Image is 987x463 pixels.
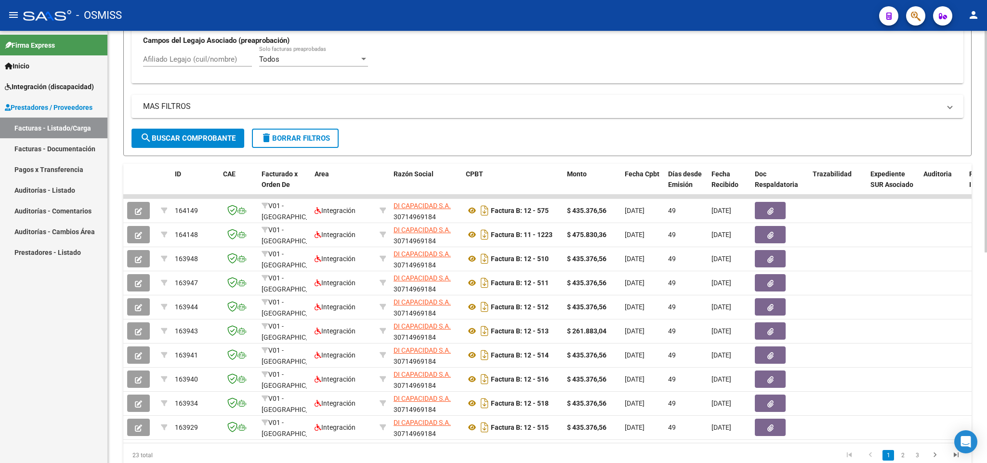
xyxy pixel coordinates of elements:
[567,327,606,335] strong: $ 261.883,04
[175,279,198,287] span: 163947
[668,207,676,214] span: 49
[711,351,731,359] span: [DATE]
[394,297,458,317] div: 30714969184
[315,279,355,287] span: Integración
[315,423,355,431] span: Integración
[625,279,645,287] span: [DATE]
[394,273,458,293] div: 30714969184
[140,134,236,143] span: Buscar Comprobante
[923,170,952,178] span: Auditoria
[394,170,434,178] span: Razón Social
[664,164,708,206] datatable-header-cell: Días desde Emisión
[466,170,483,178] span: CPBT
[625,170,659,178] span: Fecha Cpbt
[668,423,676,431] span: 49
[259,55,279,64] span: Todos
[8,9,19,21] mat-icon: menu
[711,375,731,383] span: [DATE]
[315,231,355,238] span: Integración
[315,170,329,178] span: Area
[175,327,198,335] span: 163943
[625,327,645,335] span: [DATE]
[920,164,965,206] datatable-header-cell: Auditoria
[315,399,355,407] span: Integración
[394,226,451,234] span: DI CAPACIDAD S.A.
[567,255,606,263] strong: $ 435.376,56
[252,129,339,148] button: Borrar Filtros
[491,375,549,383] strong: Factura B: 12 - 516
[870,170,913,189] span: Expediente SUR Asociado
[625,255,645,263] span: [DATE]
[882,450,894,461] a: 1
[711,303,731,311] span: [DATE]
[567,351,606,359] strong: $ 435.376,56
[755,170,798,189] span: Doc Respaldatoria
[394,345,458,365] div: 30714969184
[491,231,553,238] strong: Factura B: 11 - 1223
[5,81,94,92] span: Integración (discapacidad)
[315,255,355,263] span: Integración
[394,298,451,306] span: DI CAPACIDAD S.A.
[563,164,621,206] datatable-header-cell: Monto
[175,351,198,359] span: 163941
[668,327,676,335] span: 49
[394,395,451,402] span: DI CAPACIDAD S.A.
[567,231,606,238] strong: $ 475.830,36
[478,347,491,363] i: Descargar documento
[711,255,731,263] span: [DATE]
[711,423,731,431] span: [DATE]
[968,9,979,21] mat-icon: person
[171,164,219,206] datatable-header-cell: ID
[394,274,451,282] span: DI CAPACIDAD S.A.
[947,450,965,461] a: go to last page
[668,399,676,407] span: 49
[175,255,198,263] span: 163948
[625,207,645,214] span: [DATE]
[315,207,355,214] span: Integración
[668,351,676,359] span: 49
[711,231,731,238] span: [DATE]
[668,231,676,238] span: 49
[668,303,676,311] span: 49
[813,170,852,178] span: Trazabilidad
[394,419,451,426] span: DI CAPACIDAD S.A.
[668,279,676,287] span: 49
[668,170,702,189] span: Días desde Emisión
[143,36,290,45] strong: Campos del Legajo Asociado (preaprobación)
[711,207,731,214] span: [DATE]
[132,95,963,118] mat-expansion-panel-header: MAS FILTROS
[175,303,198,311] span: 163944
[708,164,751,206] datatable-header-cell: Fecha Recibido
[567,279,606,287] strong: $ 435.376,56
[219,164,258,206] datatable-header-cell: CAE
[394,369,458,389] div: 30714969184
[76,5,122,26] span: - OSMISS
[478,203,491,218] i: Descargar documento
[394,370,451,378] span: DI CAPACIDAD S.A.
[478,227,491,242] i: Descargar documento
[861,450,880,461] a: go to previous page
[132,129,244,148] button: Buscar Comprobante
[478,396,491,411] i: Descargar documento
[567,207,606,214] strong: $ 435.376,56
[175,375,198,383] span: 163940
[394,202,451,210] span: DI CAPACIDAD S.A.
[175,399,198,407] span: 163934
[478,251,491,266] i: Descargar documento
[809,164,867,206] datatable-header-cell: Trazabilidad
[5,102,92,113] span: Prestadores / Proveedores
[175,207,198,214] span: 164149
[911,450,923,461] a: 3
[567,423,606,431] strong: $ 435.376,56
[390,164,462,206] datatable-header-cell: Razón Social
[491,279,549,287] strong: Factura B: 12 - 511
[315,303,355,311] span: Integración
[261,134,330,143] span: Borrar Filtros
[478,371,491,387] i: Descargar documento
[478,299,491,315] i: Descargar documento
[625,231,645,238] span: [DATE]
[5,61,29,71] span: Inicio
[394,346,451,354] span: DI CAPACIDAD S.A.
[668,375,676,383] span: 49
[261,132,272,144] mat-icon: delete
